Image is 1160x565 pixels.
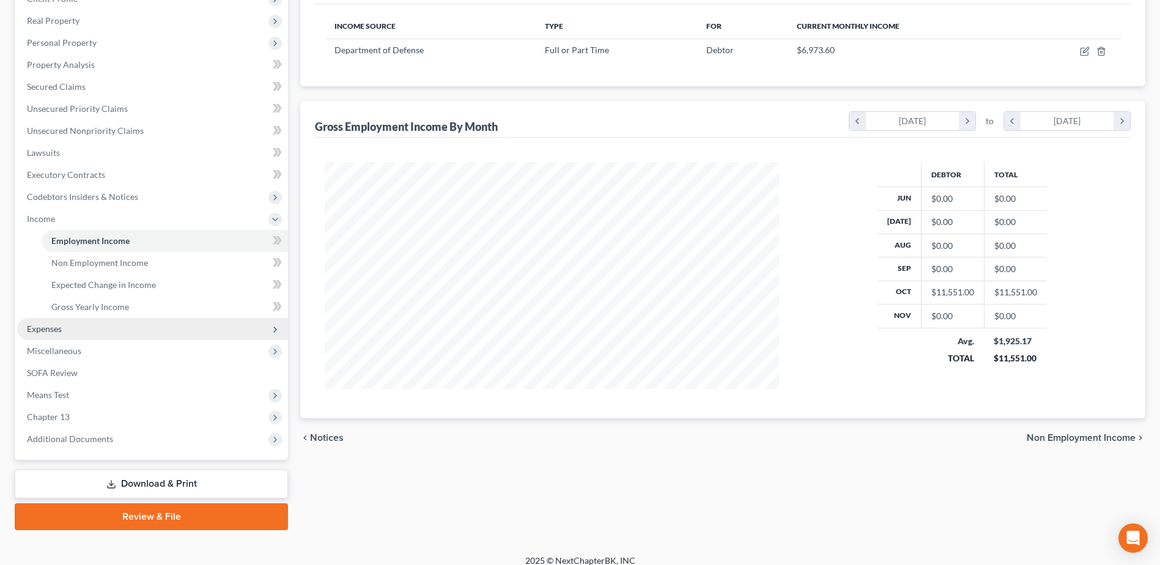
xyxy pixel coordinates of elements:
[931,335,974,347] div: Avg.
[984,210,1047,234] td: $0.00
[17,142,288,164] a: Lawsuits
[42,252,288,274] a: Non Employment Income
[984,162,1047,186] th: Total
[17,76,288,98] a: Secured Claims
[931,193,974,205] div: $0.00
[866,112,959,130] div: [DATE]
[27,15,79,26] span: Real Property
[27,191,138,202] span: Codebtors Insiders & Notices
[931,240,974,252] div: $0.00
[17,362,288,384] a: SOFA Review
[984,257,1047,281] td: $0.00
[17,164,288,186] a: Executory Contracts
[959,112,975,130] i: chevron_right
[984,234,1047,257] td: $0.00
[27,345,81,356] span: Miscellaneous
[931,216,974,228] div: $0.00
[931,310,974,322] div: $0.00
[17,54,288,76] a: Property Analysis
[27,213,55,224] span: Income
[877,187,922,210] th: Jun
[42,274,288,296] a: Expected Change in Income
[1004,112,1021,130] i: chevron_left
[51,257,148,268] span: Non Employment Income
[15,503,288,530] a: Review & File
[1118,523,1148,553] div: Open Intercom Messenger
[17,120,288,142] a: Unsecured Nonpriority Claims
[1021,112,1114,130] div: [DATE]
[994,335,1037,347] div: $1,925.17
[27,323,62,334] span: Expenses
[877,305,922,328] th: Nov
[27,412,70,422] span: Chapter 13
[27,37,97,48] span: Personal Property
[27,367,78,378] span: SOFA Review
[51,301,129,312] span: Gross Yearly Income
[27,434,113,444] span: Additional Documents
[931,263,974,275] div: $0.00
[27,390,69,400] span: Means Test
[984,187,1047,210] td: $0.00
[706,21,722,31] span: For
[334,45,424,55] span: Department of Defense
[984,305,1047,328] td: $0.00
[877,234,922,257] th: Aug
[877,257,922,281] th: Sep
[27,103,128,114] span: Unsecured Priority Claims
[27,81,86,92] span: Secured Claims
[706,45,734,55] span: Debtor
[877,281,922,304] th: Oct
[849,112,866,130] i: chevron_left
[27,169,105,180] span: Executory Contracts
[797,45,835,55] span: $6,973.60
[984,281,1047,304] td: $11,551.00
[1027,433,1136,443] span: Non Employment Income
[310,433,344,443] span: Notices
[986,115,994,127] span: to
[1136,433,1145,443] i: chevron_right
[42,296,288,318] a: Gross Yearly Income
[51,235,130,246] span: Employment Income
[1027,433,1145,443] button: Non Employment Income chevron_right
[931,286,974,298] div: $11,551.00
[27,147,60,158] span: Lawsuits
[877,210,922,234] th: [DATE]
[545,45,609,55] span: Full or Part Time
[42,230,288,252] a: Employment Income
[994,352,1037,364] div: $11,551.00
[797,21,900,31] span: Current Monthly Income
[27,59,95,70] span: Property Analysis
[300,433,344,443] button: chevron_left Notices
[315,119,498,134] div: Gross Employment Income By Month
[27,125,144,136] span: Unsecured Nonpriority Claims
[300,433,310,443] i: chevron_left
[51,279,156,290] span: Expected Change in Income
[1114,112,1130,130] i: chevron_right
[15,470,288,498] a: Download & Print
[17,98,288,120] a: Unsecured Priority Claims
[931,352,974,364] div: TOTAL
[921,162,984,186] th: Debtor
[334,21,396,31] span: Income Source
[545,21,563,31] span: Type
